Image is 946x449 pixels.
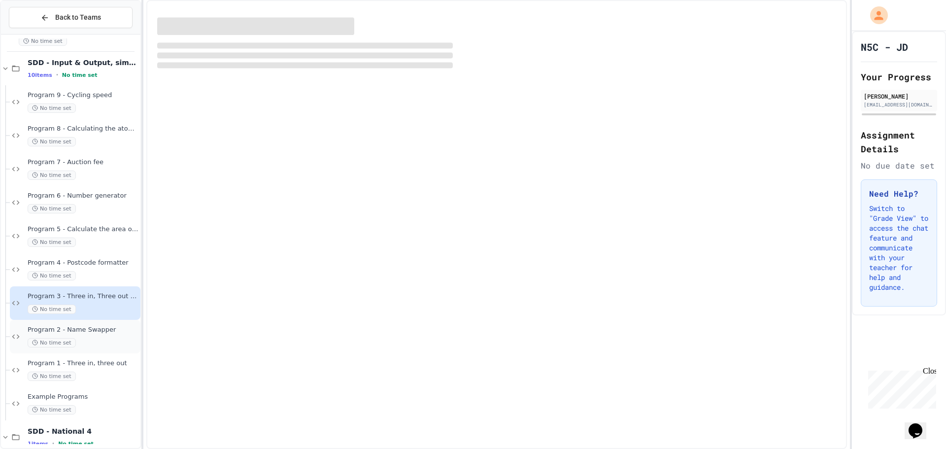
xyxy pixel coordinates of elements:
span: Program 7 - Auction fee [28,158,138,167]
span: No time set [62,72,98,78]
span: No time set [19,36,67,46]
iframe: chat widget [905,410,936,439]
span: • [52,440,54,448]
div: No due date set [861,160,937,172]
div: [EMAIL_ADDRESS][DOMAIN_NAME] [864,101,934,108]
div: [PERSON_NAME] [864,92,934,101]
span: 1 items [28,441,48,447]
span: Program 5 - Calculate the area of a rectangle [28,225,138,234]
span: No time set [28,405,76,414]
h2: Your Progress [861,70,937,84]
span: Program 9 - Cycling speed [28,91,138,100]
button: Back to Teams [9,7,133,28]
h3: Need Help? [869,188,929,200]
span: No time set [28,338,76,347]
div: Chat with us now!Close [4,4,68,63]
span: No time set [28,271,76,280]
span: Program 3 - Three in, Three out (Formatted) [28,292,138,301]
span: Program 4 - Postcode formatter [28,259,138,267]
span: No time set [28,171,76,180]
span: No time set [58,441,94,447]
iframe: chat widget [864,367,936,409]
span: SDD - Input & Output, simple calculations [28,58,138,67]
p: Switch to "Grade View" to access the chat feature and communicate with your teacher for help and ... [869,204,929,292]
span: Program 6 - Number generator [28,192,138,200]
span: Example Programs [28,393,138,401]
span: • [56,71,58,79]
h2: Assignment Details [861,128,937,156]
div: My Account [860,4,890,27]
span: Back to Teams [55,12,101,23]
span: Program 1 - Three in, three out [28,359,138,368]
span: No time set [28,372,76,381]
span: No time set [28,104,76,113]
span: No time set [28,204,76,213]
h1: N5C - JD [861,40,908,54]
span: Program 8 - Calculating the atomic weight of [MEDICAL_DATA] (alkanes) [28,125,138,133]
span: No time set [28,305,76,314]
span: SDD - National 4 [28,427,138,436]
span: No time set [28,238,76,247]
span: No time set [28,137,76,146]
span: Program 2 - Name Swapper [28,326,138,334]
span: 10 items [28,72,52,78]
